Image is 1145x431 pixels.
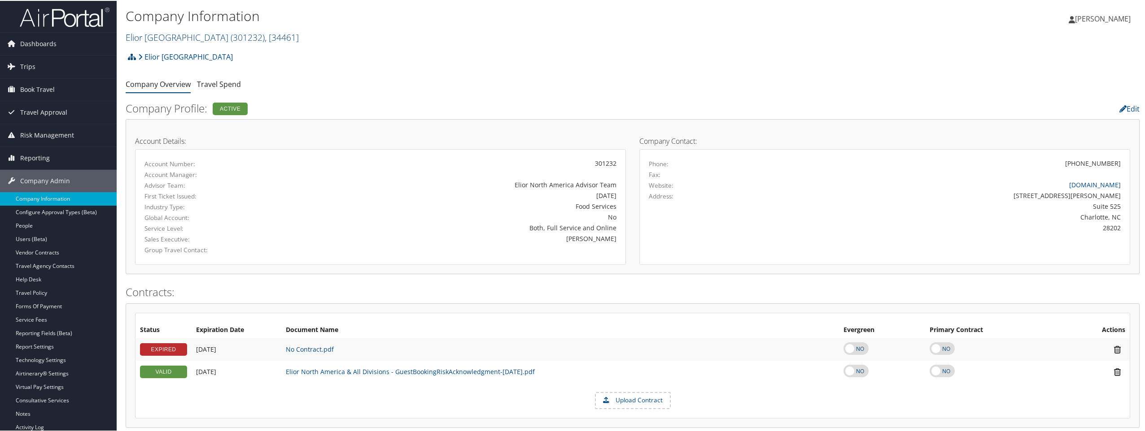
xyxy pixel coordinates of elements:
label: First Ticket Issued: [144,191,293,200]
a: Travel Spend [197,78,241,88]
span: Company Admin [20,169,70,191]
h2: Company Profile: [126,100,797,115]
a: Elior [GEOGRAPHIC_DATA] [138,47,233,65]
i: Remove Contract [1110,366,1125,376]
a: [PERSON_NAME] [1069,4,1140,31]
label: Global Account: [144,212,293,221]
a: Elior North America & All Divisions - GuestBookingRiskAcknowledgment-[DATE].pdf [286,366,535,375]
img: airportal-logo.png [20,6,109,27]
label: Account Manager: [144,169,293,178]
th: Document Name [281,321,839,337]
h4: Company Contact: [639,137,1130,144]
div: [DATE] [306,190,616,199]
label: Industry Type: [144,202,293,211]
span: Travel Approval [20,100,67,123]
span: [DATE] [196,366,216,375]
div: [PHONE_NUMBER] [1065,158,1121,167]
span: Trips [20,55,35,77]
i: Remove Contract [1110,344,1125,353]
th: Actions [1060,321,1130,337]
span: ( 301232 ) [231,30,265,43]
span: , [ 34461 ] [265,30,299,43]
th: Status [135,321,192,337]
span: Dashboards [20,32,57,54]
label: Advisor Team: [144,180,293,189]
div: 28202 [770,222,1121,232]
th: Expiration Date [192,321,281,337]
div: Food Services [306,201,616,210]
label: Account Number: [144,159,293,168]
div: EXPIRED [140,342,187,355]
span: [PERSON_NAME] [1075,13,1131,23]
div: [STREET_ADDRESS][PERSON_NAME] [770,190,1121,199]
div: Charlotte, NC [770,211,1121,221]
div: [PERSON_NAME] [306,233,616,242]
h4: Account Details: [135,137,626,144]
label: Upload Contract [596,392,670,407]
th: Evergreen [839,321,925,337]
th: Primary Contract [925,321,1060,337]
div: Add/Edit Date [196,345,277,353]
span: Risk Management [20,123,74,146]
label: Fax: [649,169,660,178]
a: Elior [GEOGRAPHIC_DATA] [126,30,299,43]
div: Elior North America Advisor Team [306,179,616,189]
span: Reporting [20,146,50,168]
label: Website: [649,180,673,189]
label: Group Travel Contact: [144,245,293,254]
a: Edit [1119,103,1140,113]
label: Service Level: [144,223,293,232]
h2: Contracts: [126,284,1140,299]
div: Active [213,102,248,114]
label: Address: [649,191,673,200]
a: [DOMAIN_NAME] [1069,180,1121,188]
div: Both, Full Service and Online [306,222,616,232]
span: [DATE] [196,344,216,353]
div: Add/Edit Date [196,367,277,375]
span: Book Travel [20,78,55,100]
h1: Company Information [126,6,802,25]
div: VALID [140,365,187,377]
a: No Contract.pdf [286,344,334,353]
a: Company Overview [126,78,191,88]
div: No [306,211,616,221]
div: 301232 [306,158,616,167]
label: Sales Executive: [144,234,293,243]
label: Phone: [649,159,669,168]
div: Suite 525 [770,201,1121,210]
